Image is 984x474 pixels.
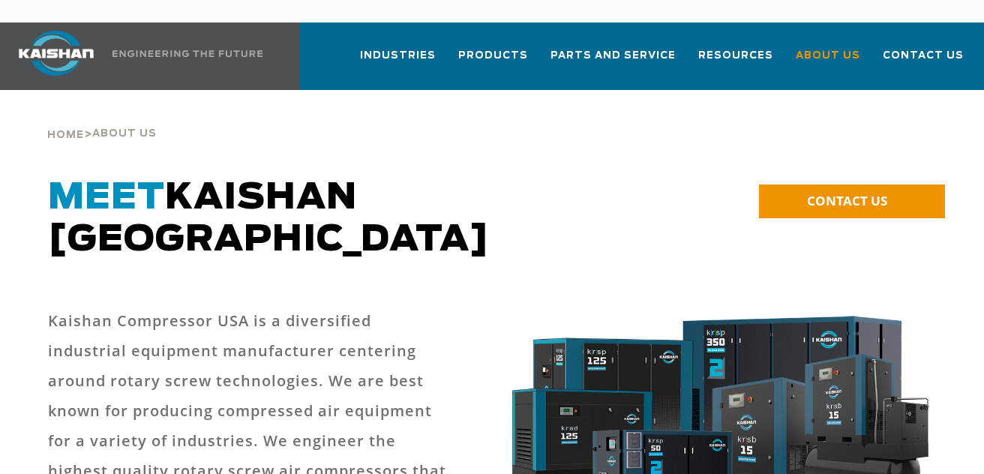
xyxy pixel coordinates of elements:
[550,36,676,87] a: Parts and Service
[883,36,964,87] a: Contact Us
[796,47,860,64] span: About Us
[47,90,157,147] div: >
[360,47,436,64] span: Industries
[458,36,528,87] a: Products
[550,47,676,64] span: Parts and Service
[698,47,773,64] span: Resources
[883,47,964,64] span: Contact Us
[48,180,165,216] span: Meet
[458,47,528,64] span: Products
[360,36,436,87] a: Industries
[759,184,945,218] a: CONTACT US
[92,129,157,139] span: About Us
[796,36,860,87] a: About Us
[698,36,773,87] a: Resources
[47,127,84,141] a: Home
[112,50,262,57] img: Engineering the future
[48,180,490,258] span: Kaishan [GEOGRAPHIC_DATA]
[47,130,84,140] span: Home
[807,192,887,209] span: CONTACT US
